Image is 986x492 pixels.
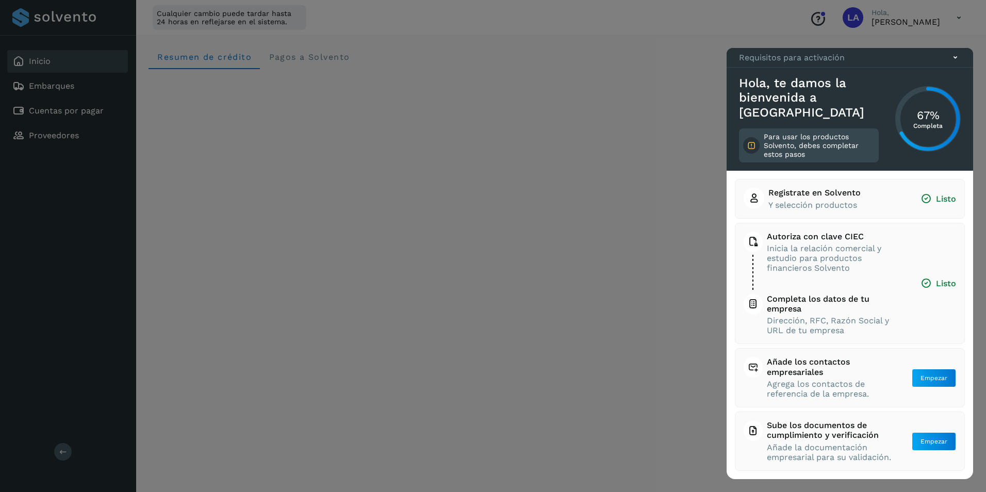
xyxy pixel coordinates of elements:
span: Registrate en Solvento [768,188,861,198]
span: Inicia la relación comercial y estudio para productos financieros Solvento [767,243,901,273]
button: Empezar [912,432,956,451]
button: Empezar [912,369,956,387]
button: Añade los contactos empresarialesAgrega los contactos de referencia de la empresa.Empezar [744,357,956,399]
p: Requisitos para activación [739,53,845,62]
span: Empezar [921,437,947,446]
span: Listo [921,193,956,204]
h3: 67% [913,109,943,122]
div: Requisitos para activación [727,48,973,68]
button: Sube los documentos de cumplimiento y verificaciónAñade la documentación empresarial para su vali... [744,420,956,462]
button: Registrate en SolventoY selección productosListo [744,188,956,209]
span: Dirección, RFC, Razón Social y URL de tu empresa [767,316,901,335]
span: Agrega los contactos de referencia de la empresa. [767,379,892,399]
span: Completa los datos de tu empresa [767,294,901,314]
span: Listo [921,278,956,289]
span: Empezar [921,373,947,383]
p: Completa [913,122,943,129]
p: Para usar los productos Solvento, debes completar estos pasos [764,133,875,158]
span: Añade los contactos empresariales [767,357,892,376]
span: Añade la documentación empresarial para su validación. [767,442,892,462]
button: Autoriza con clave CIECInicia la relación comercial y estudio para productos financieros Solvento... [744,232,956,336]
span: Sube los documentos de cumplimiento y verificación [767,420,892,440]
span: Autoriza con clave CIEC [767,232,901,241]
span: Y selección productos [768,200,861,210]
h3: Hola, te damos la bienvenida a [GEOGRAPHIC_DATA] [739,76,879,120]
